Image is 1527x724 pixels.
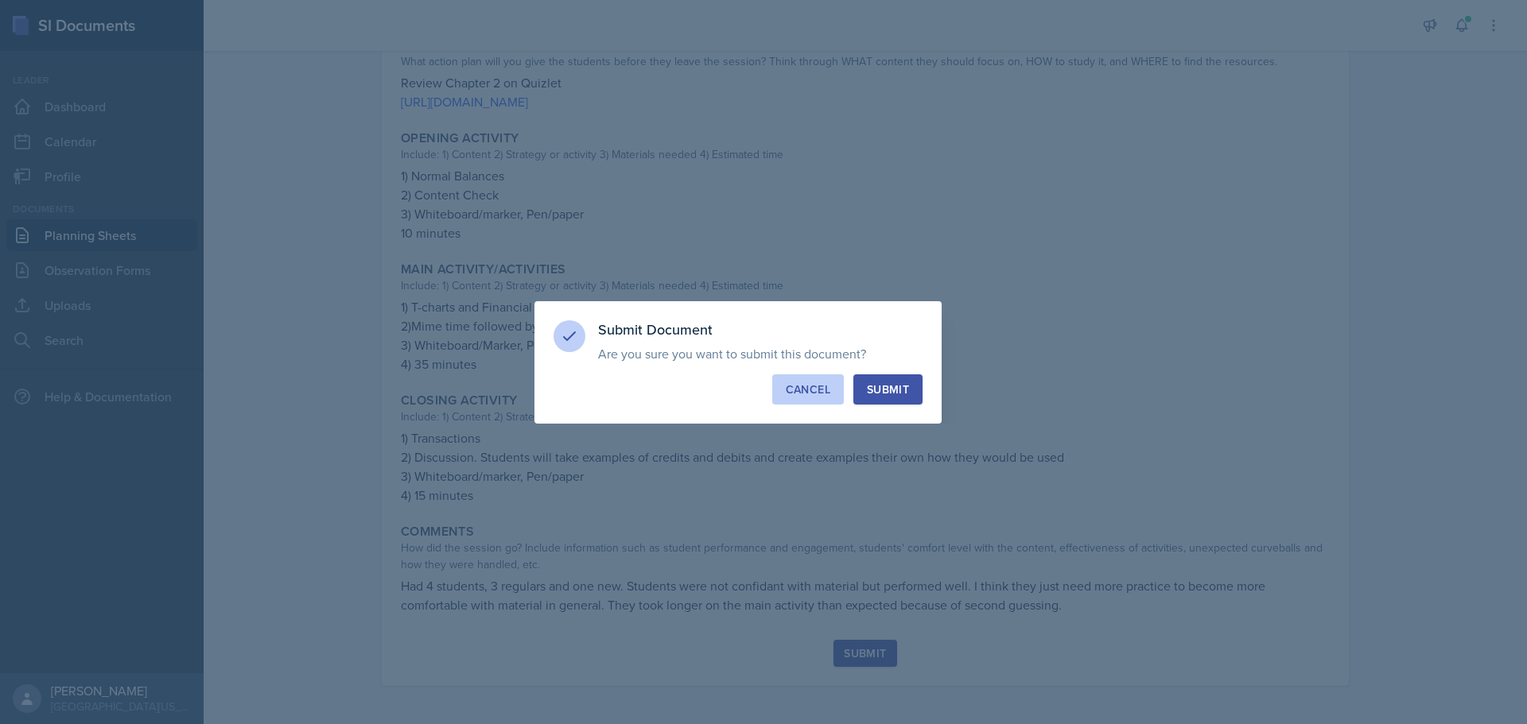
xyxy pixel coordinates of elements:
[867,381,909,397] div: Submit
[598,320,923,339] h3: Submit Document
[598,346,923,362] p: Are you sure you want to submit this document?
[853,374,923,405] button: Submit
[772,374,844,405] button: Cancel
[786,381,830,397] div: Cancel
